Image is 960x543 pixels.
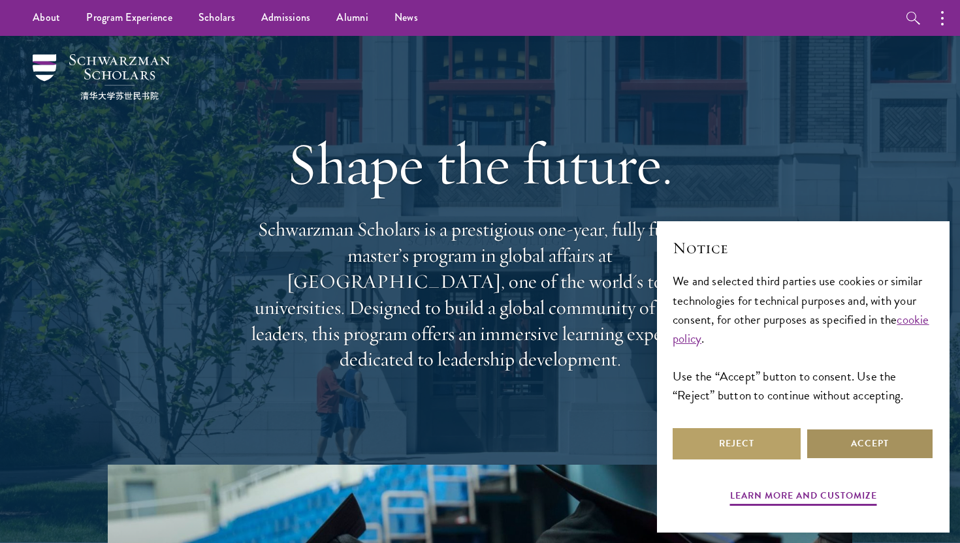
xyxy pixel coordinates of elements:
[730,488,877,508] button: Learn more and customize
[673,428,801,459] button: Reject
[673,271,934,404] div: We and selected third parties use cookies or similar technologies for technical purposes and, wit...
[673,237,934,259] h2: Notice
[245,127,715,200] h1: Shape the future.
[245,217,715,373] p: Schwarzman Scholars is a prestigious one-year, fully funded master’s program in global affairs at...
[33,54,170,100] img: Schwarzman Scholars
[673,310,929,348] a: cookie policy
[806,428,934,459] button: Accept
